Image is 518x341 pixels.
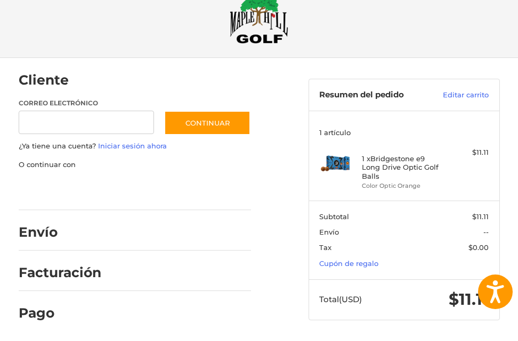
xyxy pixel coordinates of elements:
[319,90,429,101] h3: Resumen del pedido
[319,212,349,221] span: Subtotal
[362,181,444,190] li: Color Optic Orange
[483,228,489,236] span: --
[319,243,331,252] span: Tax
[429,90,489,101] a: Editar carrito
[319,128,489,137] h3: 1 artículo
[319,259,378,268] a: Cupón de regalo
[19,264,101,281] h2: Facturación
[447,147,489,158] div: $11.11
[362,154,444,180] h4: 1 x Bridgestone e9 Long Drive Optic Golf Balls
[19,141,251,152] p: ¿Ya tiene una cuenta?
[468,243,489,252] span: $0.00
[319,228,339,236] span: Envío
[19,98,154,108] label: Correo electrónico
[19,224,81,240] h2: Envío
[449,289,489,309] span: $11.11
[19,305,81,321] h2: Pago
[19,160,251,170] p: O continuar con
[19,72,81,88] h2: Cliente
[15,180,95,199] iframe: PayPal-paypal
[164,111,250,135] button: Continuar
[98,142,167,150] a: Iniciar sesión ahora
[430,312,518,341] iframe: Reseñas de usuarios en Google
[472,212,489,221] span: $11.11
[319,294,362,304] span: Total (USD)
